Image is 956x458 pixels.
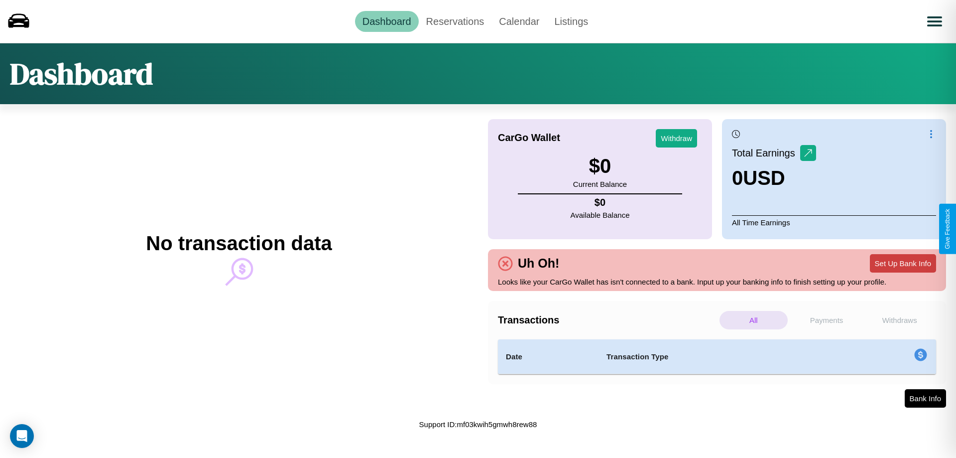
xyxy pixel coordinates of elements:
[547,11,596,32] a: Listings
[656,129,697,148] button: Withdraw
[573,177,627,191] p: Current Balance
[719,311,788,329] p: All
[506,351,591,363] h4: Date
[921,7,949,35] button: Open menu
[10,53,153,94] h1: Dashboard
[732,215,936,229] p: All Time Earnings
[793,311,861,329] p: Payments
[10,424,34,448] div: Open Intercom Messenger
[355,11,419,32] a: Dashboard
[870,254,936,273] button: Set Up Bank Info
[146,232,332,255] h2: No transaction data
[498,132,560,144] h4: CarGo Wallet
[419,11,492,32] a: Reservations
[573,155,627,177] h3: $ 0
[419,418,537,431] p: Support ID: mf03kwih5gmwh8rew88
[491,11,547,32] a: Calendar
[732,144,800,162] p: Total Earnings
[732,167,816,189] h3: 0 USD
[498,314,717,326] h4: Transactions
[606,351,833,363] h4: Transaction Type
[498,339,936,374] table: simple table
[513,256,564,271] h4: Uh Oh!
[865,311,934,329] p: Withdraws
[571,208,630,222] p: Available Balance
[571,197,630,208] h4: $ 0
[498,275,936,289] p: Looks like your CarGo Wallet has isn't connected to a bank. Input up your banking info to finish ...
[905,389,946,408] button: Bank Info
[944,209,951,249] div: Give Feedback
